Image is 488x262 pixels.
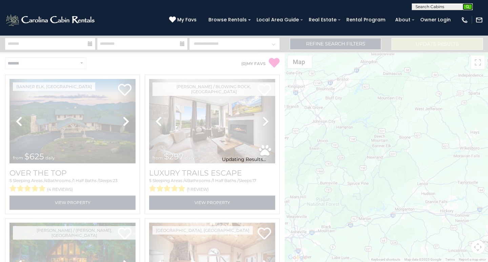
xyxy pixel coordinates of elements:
a: Rental Program [343,15,389,25]
a: My Favs [169,16,198,24]
img: White-1-2.png [5,13,97,27]
img: mail-regular-white.png [475,16,483,24]
a: Real Estate [305,15,340,25]
img: phone-regular-white.png [461,16,468,24]
span: My Favs [177,16,197,23]
a: Local Area Guide [253,15,302,25]
a: Browse Rentals [205,15,250,25]
a: About [392,15,414,25]
a: Owner Login [417,15,454,25]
